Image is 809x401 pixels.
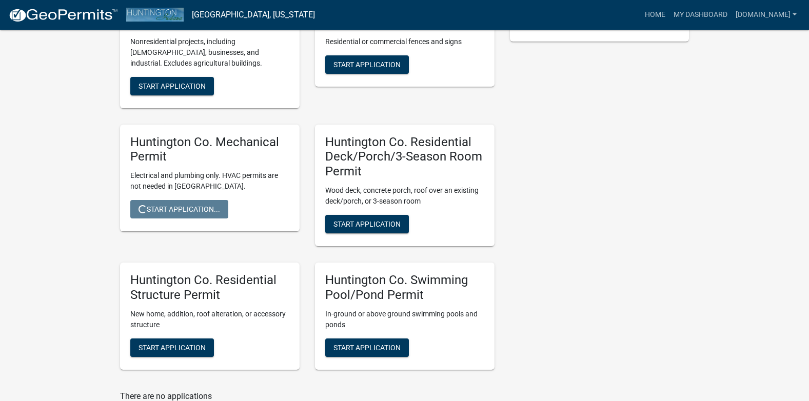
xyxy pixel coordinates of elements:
a: My Dashboard [669,5,732,25]
p: Nonresidential projects, including [DEMOGRAPHIC_DATA], businesses, and industrial. Excludes agric... [130,36,289,69]
a: [DOMAIN_NAME] [732,5,801,25]
button: Start Application [325,55,409,74]
p: Electrical and plumbing only. HVAC permits are not needed in [GEOGRAPHIC_DATA]. [130,170,289,192]
h5: Huntington Co. Residential Structure Permit [130,273,289,303]
span: Start Application [139,343,206,351]
p: New home, addition, roof alteration, or accessory structure [130,309,289,330]
h5: Huntington Co. Swimming Pool/Pond Permit [325,273,484,303]
p: In-ground or above ground swimming pools and ponds [325,309,484,330]
p: Residential or commercial fences and signs [325,36,484,47]
span: Start Application [333,343,401,351]
button: Start Application [130,338,214,357]
span: Start Application [333,220,401,228]
span: Start Application [139,82,206,90]
a: Home [641,5,669,25]
a: [GEOGRAPHIC_DATA], [US_STATE] [192,6,315,24]
button: Start Application [130,77,214,95]
h5: Huntington Co. Residential Deck/Porch/3-Season Room Permit [325,135,484,179]
button: Start Application... [130,200,228,218]
span: Start Application [333,60,401,68]
button: Start Application [325,215,409,233]
h5: Huntington Co. Mechanical Permit [130,135,289,165]
img: Huntington County, Indiana [126,8,184,22]
p: Wood deck, concrete porch, roof over an existing deck/porch, or 3-season room [325,185,484,207]
button: Start Application [325,338,409,357]
span: Start Application... [139,205,220,213]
